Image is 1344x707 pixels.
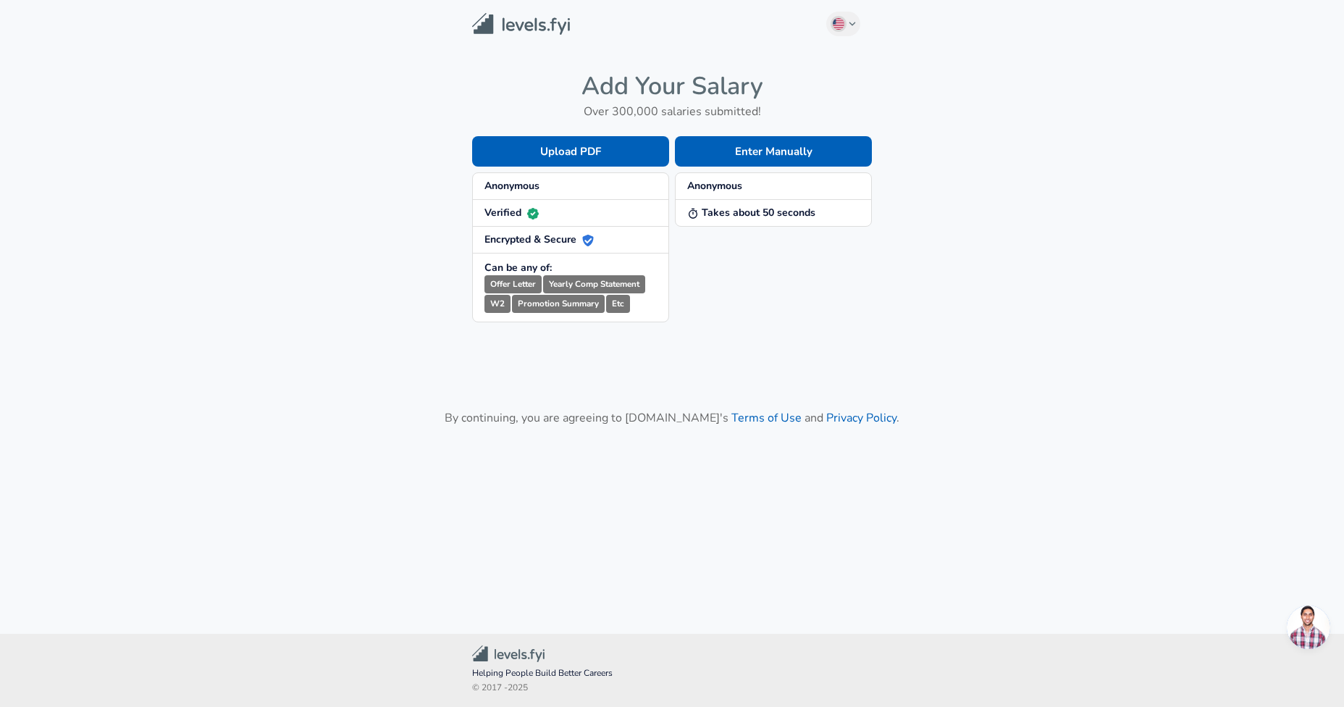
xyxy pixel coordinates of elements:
img: Levels.fyi [472,13,570,35]
div: Open chat [1287,606,1330,649]
h4: Add Your Salary [472,71,872,101]
span: Helping People Build Better Careers [472,666,872,681]
img: Levels.fyi Community [472,645,545,662]
small: Etc [606,295,630,313]
strong: Can be any of: [484,261,552,275]
a: Privacy Policy [826,410,896,426]
strong: Anonymous [687,179,742,193]
img: English (US) [833,18,844,30]
button: Enter Manually [675,136,872,167]
small: Promotion Summary [512,295,605,313]
strong: Verified [484,206,539,219]
small: Yearly Comp Statement [543,275,645,293]
strong: Anonymous [484,179,539,193]
span: © 2017 - 2025 [472,681,872,695]
button: English (US) [826,12,861,36]
h6: Over 300,000 salaries submitted! [472,101,872,122]
strong: Takes about 50 seconds [687,206,815,219]
small: Offer Letter [484,275,542,293]
strong: Encrypted & Secure [484,233,594,246]
a: Terms of Use [731,410,802,426]
small: W2 [484,295,511,313]
button: Upload PDF [472,136,669,167]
